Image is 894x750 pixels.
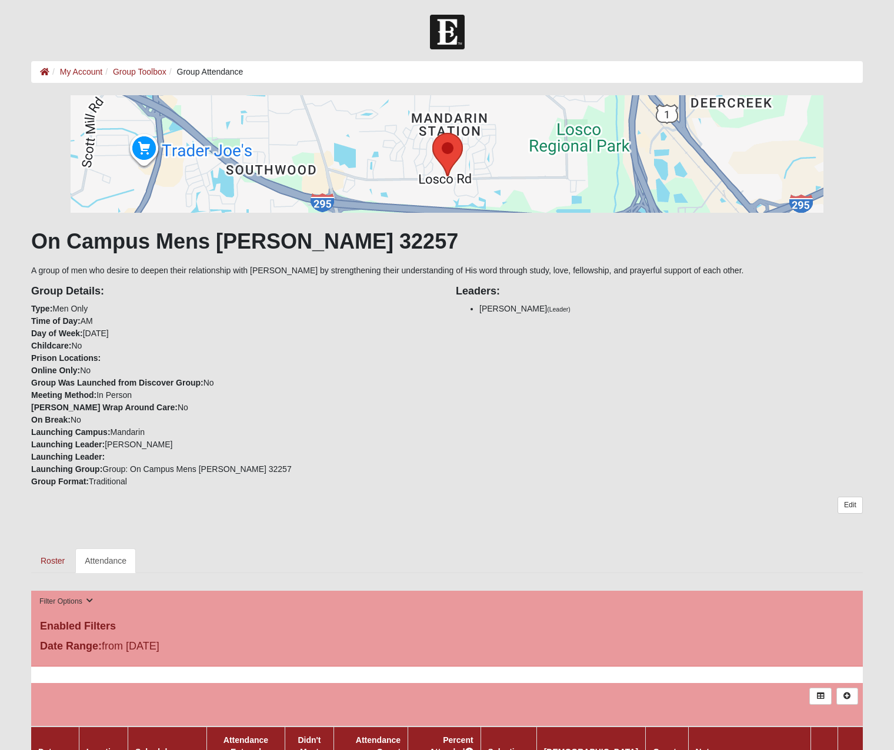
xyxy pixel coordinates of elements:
li: Group Attendance [166,66,243,78]
h1: On Campus Mens [PERSON_NAME] 32257 [31,229,863,254]
li: [PERSON_NAME] [479,303,863,315]
strong: Launching Campus: [31,427,111,437]
strong: Group Format: [31,477,89,486]
strong: Group Was Launched from Discover Group: [31,378,204,387]
a: Group Toolbox [113,67,166,76]
a: My Account [60,67,102,76]
strong: Type: [31,304,52,313]
strong: Prison Locations: [31,353,101,363]
strong: On Break: [31,415,71,424]
a: Export to Excel [809,688,831,705]
strong: Childcare: [31,341,71,350]
h4: Group Details: [31,285,438,298]
strong: Meeting Method: [31,390,96,400]
strong: Launching Group: [31,464,102,474]
h4: Leaders: [456,285,863,298]
strong: Time of Day: [31,316,81,326]
strong: Online Only: [31,366,80,375]
button: Filter Options [36,595,96,608]
label: Date Range: [40,638,102,654]
a: Alt+N [836,688,858,705]
strong: Day of Week: [31,329,83,338]
img: Church of Eleven22 Logo [430,15,465,49]
a: Attendance [75,548,136,573]
strong: Launching Leader: [31,440,105,449]
strong: Launching Leader: [31,452,105,461]
small: (Leader) [547,306,571,313]
a: Roster [31,548,74,573]
h4: Enabled Filters [40,620,854,633]
div: from [DATE] [31,638,308,657]
strong: [PERSON_NAME] Wrap Around Care: [31,403,178,412]
div: A group of men who desire to deepen their relationship with [PERSON_NAME] by strengthening their ... [31,95,863,573]
div: Men Only AM [DATE] No No No In Person No No Mandarin [PERSON_NAME] Group: On Campus Mens [PERSON_... [22,277,447,488]
a: Edit [838,497,863,514]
